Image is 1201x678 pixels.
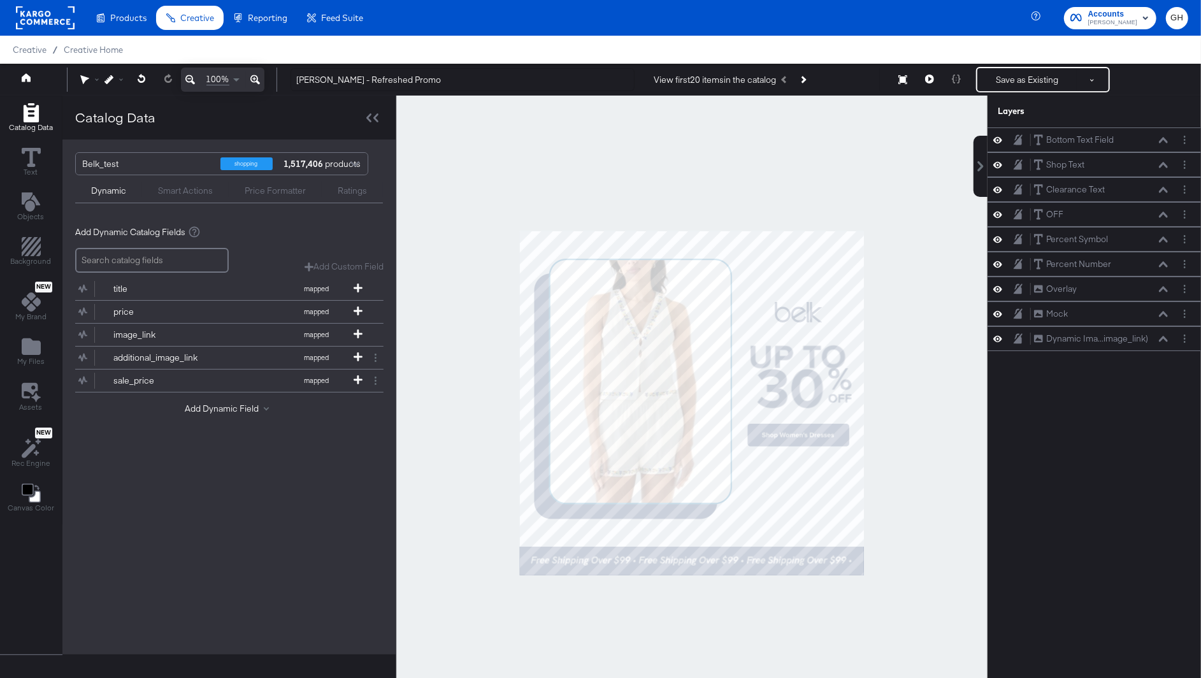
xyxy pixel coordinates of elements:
[1178,183,1191,196] button: Layer Options
[988,152,1201,177] div: Shop TextLayer Options
[11,458,50,468] span: Rec Engine
[1046,283,1077,295] div: Overlay
[988,202,1201,227] div: OFFLayer Options
[305,261,384,273] button: Add Custom Field
[998,105,1128,117] div: Layers
[113,283,206,295] div: title
[988,277,1201,301] div: OverlayLayer Options
[8,503,54,513] span: Canvas Color
[1033,257,1112,271] button: Percent Number
[10,189,52,226] button: Add Text
[1178,282,1191,296] button: Layer Options
[1178,208,1191,221] button: Layer Options
[206,73,229,85] span: 100%
[75,324,384,346] div: image_linkmapped
[1033,133,1114,147] button: Bottom Text Field
[654,74,776,86] div: View first 20 items in the catalog
[1064,7,1156,29] button: Accounts[PERSON_NAME]
[75,248,229,273] input: Search catalog fields
[988,252,1201,277] div: Percent NumberLayer Options
[245,185,306,197] div: Price Formatter
[75,226,185,238] span: Add Dynamic Catalog Fields
[1178,332,1191,345] button: Layer Options
[1046,233,1108,245] div: Percent Symbol
[75,108,155,127] div: Catalog Data
[11,256,52,266] span: Background
[75,324,368,346] button: image_linkmapped
[1,100,61,136] button: Add Rectangle
[158,185,213,197] div: Smart Actions
[35,429,52,437] span: New
[180,13,214,23] span: Creative
[1178,133,1191,147] button: Layer Options
[1046,308,1068,320] div: Mock
[988,227,1201,252] div: Percent SymbolLayer Options
[1046,208,1063,220] div: OFF
[1178,307,1191,321] button: Layer Options
[75,301,384,323] div: pricemapped
[113,329,206,341] div: image_link
[1088,18,1137,28] span: [PERSON_NAME]
[220,157,273,170] div: shopping
[1046,258,1111,270] div: Percent Number
[1033,158,1085,171] button: Shop Text
[1178,233,1191,246] button: Layer Options
[1178,257,1191,271] button: Layer Options
[988,127,1201,152] div: Bottom Text FieldLayer Options
[1046,159,1084,171] div: Shop Text
[75,370,368,392] button: sale_pricemapped
[282,353,352,362] span: mapped
[1178,158,1191,171] button: Layer Options
[113,375,206,387] div: sale_price
[1033,332,1149,345] button: Dynamic Ima...image_link)
[1046,333,1148,345] div: Dynamic Ima...image_link)
[988,326,1201,351] div: Dynamic Ima...image_link)Layer Options
[988,177,1201,202] div: Clearance TextLayer Options
[988,301,1201,326] div: MockLayer Options
[75,278,384,300] div: titlemapped
[282,376,352,385] span: mapped
[17,356,45,366] span: My Files
[1033,233,1109,246] button: Percent Symbol
[91,185,126,197] div: Dynamic
[75,370,384,392] div: sale_pricemapped
[9,122,53,133] span: Catalog Data
[185,403,274,415] button: Add Dynamic Field
[282,153,326,175] strong: 1,517,406
[282,307,352,316] span: mapped
[321,13,363,23] span: Feed Suite
[15,312,47,322] span: My Brand
[20,402,43,412] span: Assets
[113,306,206,318] div: price
[75,347,368,369] button: additional_image_linkmapped
[977,68,1077,91] button: Save as Existing
[47,45,64,55] span: /
[8,279,54,326] button: NewMy Brand
[1033,208,1064,221] button: OFF
[4,424,58,472] button: NewRec Engine
[1166,7,1188,29] button: GH
[1033,307,1068,321] button: Mock
[1171,11,1183,25] span: GH
[64,45,123,55] a: Creative Home
[248,13,287,23] span: Reporting
[110,13,147,23] span: Products
[1033,282,1077,296] button: Overlay
[794,68,812,91] button: Next Product
[3,234,59,271] button: Add Rectangle
[1046,184,1105,196] div: Clearance Text
[1088,8,1137,21] span: Accounts
[113,352,206,364] div: additional_image_link
[24,167,38,177] span: Text
[12,379,50,416] button: Assets
[282,284,352,293] span: mapped
[13,45,47,55] span: Creative
[14,145,48,181] button: Text
[18,212,45,222] span: Objects
[1033,183,1105,196] button: Clearance Text
[282,330,352,339] span: mapped
[338,185,367,197] div: Ratings
[82,153,211,175] div: Belk_test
